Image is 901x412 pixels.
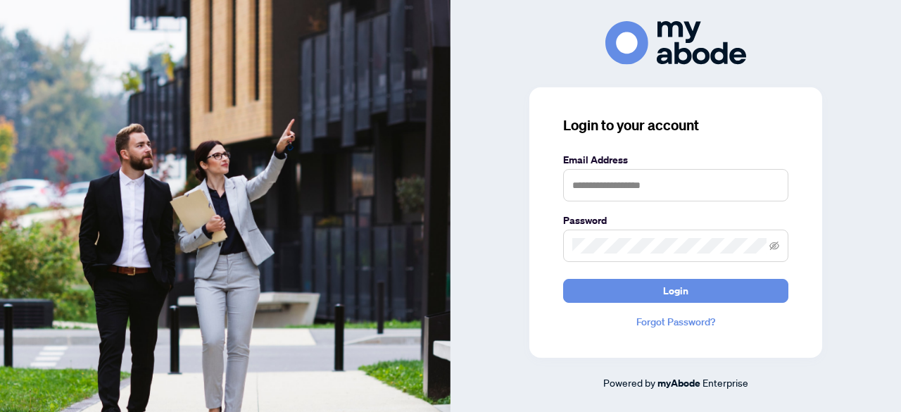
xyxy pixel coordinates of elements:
span: eye-invisible [769,241,779,251]
a: Forgot Password? [563,314,788,330]
span: Enterprise [702,376,748,389]
label: Password [563,213,788,228]
a: myAbode [657,375,700,391]
span: Login [663,280,688,302]
img: ma-logo [605,21,746,64]
span: Powered by [603,376,655,389]
label: Email Address [563,152,788,168]
button: Login [563,279,788,303]
h3: Login to your account [563,116,788,135]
